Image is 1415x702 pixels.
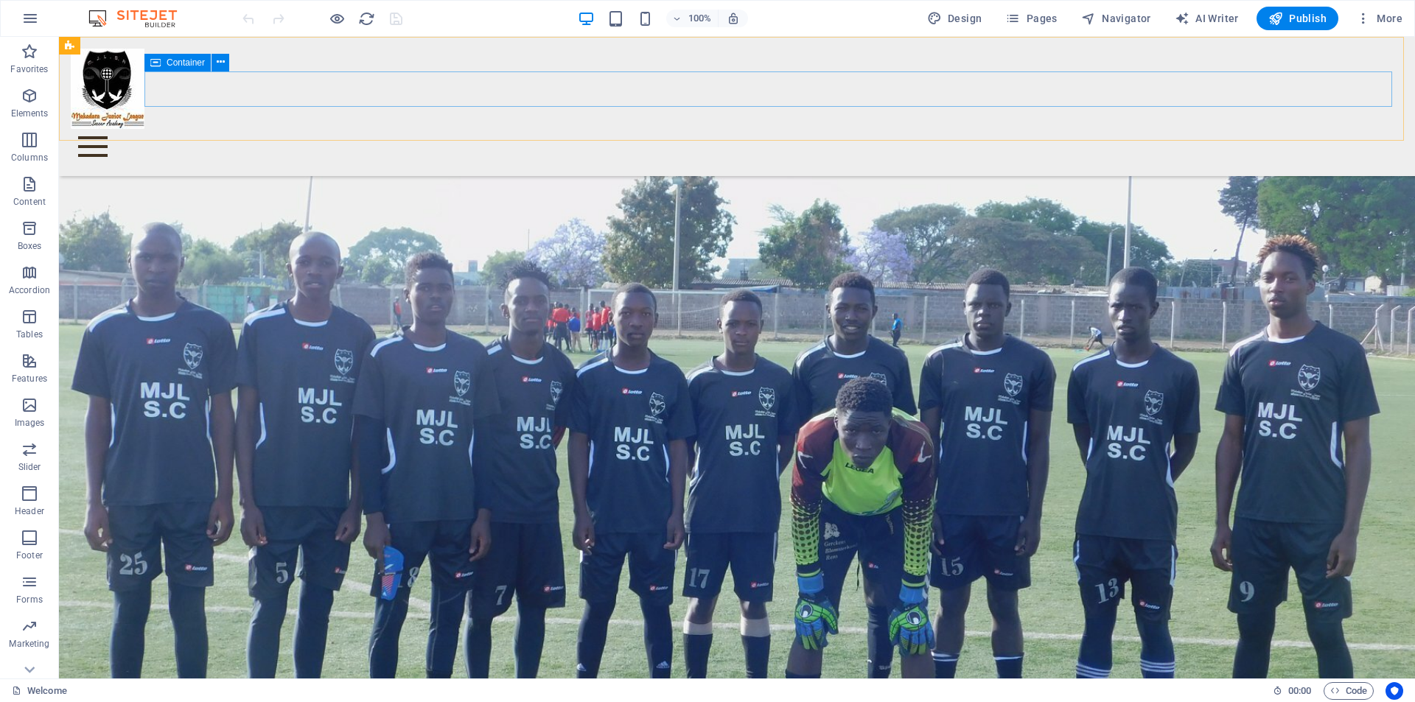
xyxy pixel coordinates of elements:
button: Usercentrics [1386,682,1403,700]
span: More [1356,11,1402,26]
span: Navigator [1081,11,1151,26]
span: Publish [1268,11,1327,26]
button: Publish [1257,7,1338,30]
p: Images [15,417,45,429]
i: On resize automatically adjust zoom level to fit chosen device. [727,12,740,25]
span: : [1299,685,1301,696]
img: Editor Logo [85,10,195,27]
p: Accordion [9,284,50,296]
p: Forms [16,594,43,606]
span: Pages [1005,11,1057,26]
p: Favorites [10,63,48,75]
button: Design [921,7,988,30]
p: Slider [18,461,41,473]
span: Code [1330,682,1367,700]
p: Features [12,373,47,385]
button: More [1350,7,1408,30]
span: Container [167,58,205,67]
h6: Session time [1273,682,1312,700]
button: Click here to leave preview mode and continue editing [328,10,346,27]
p: Header [15,505,44,517]
p: Columns [11,152,48,164]
p: Footer [16,550,43,561]
span: Design [927,11,982,26]
button: reload [357,10,375,27]
button: Code [1324,682,1374,700]
p: Boxes [18,240,42,252]
p: Content [13,196,46,208]
button: Navigator [1075,7,1157,30]
button: Pages [999,7,1063,30]
span: AI Writer [1175,11,1239,26]
h6: 100% [688,10,712,27]
div: Design (Ctrl+Alt+Y) [921,7,988,30]
i: Reload page [358,10,375,27]
span: 00 00 [1288,682,1311,700]
a: Click to cancel selection. Double-click to open Pages [12,682,67,700]
button: 100% [666,10,719,27]
p: Tables [16,329,43,340]
button: AI Writer [1169,7,1245,30]
p: Marketing [9,638,49,650]
p: Elements [11,108,49,119]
